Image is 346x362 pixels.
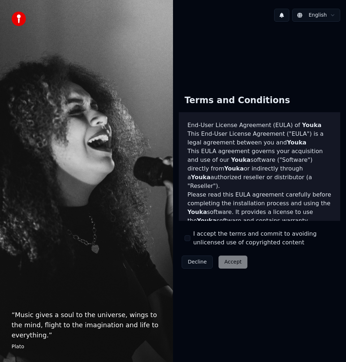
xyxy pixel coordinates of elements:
[287,139,306,146] span: Youka
[224,165,244,172] span: Youka
[12,343,161,350] footer: Plato
[231,156,251,163] span: Youka
[187,147,332,190] p: This EULA agreement governs your acquisition and use of our software ("Software") directly from o...
[187,121,332,130] h3: End-User License Agreement (EULA) of
[12,12,26,26] img: youka
[187,130,332,147] p: This End-User License Agreement ("EULA") is a legal agreement between you and
[187,209,207,215] span: Youka
[302,122,321,129] span: Youka
[197,217,216,224] span: Youka
[187,190,332,234] p: Please read this EULA agreement carefully before completing the installation process and using th...
[191,174,211,181] span: Youka
[182,256,213,269] button: Decline
[179,89,296,112] div: Terms and Conditions
[12,310,161,340] p: “ Music gives a soul to the universe, wings to the mind, flight to the imagination and life to ev...
[193,230,334,247] label: I accept the terms and commit to avoiding unlicensed use of copyrighted content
